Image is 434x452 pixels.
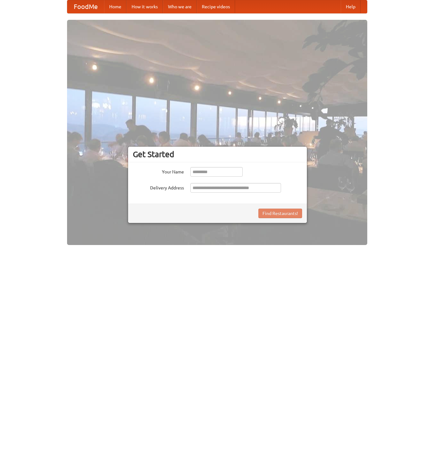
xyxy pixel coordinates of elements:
[341,0,361,13] a: Help
[258,209,302,218] button: Find Restaurants!
[133,183,184,191] label: Delivery Address
[163,0,197,13] a: Who we are
[133,149,302,159] h3: Get Started
[67,0,104,13] a: FoodMe
[197,0,235,13] a: Recipe videos
[133,167,184,175] label: Your Name
[126,0,163,13] a: How it works
[104,0,126,13] a: Home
